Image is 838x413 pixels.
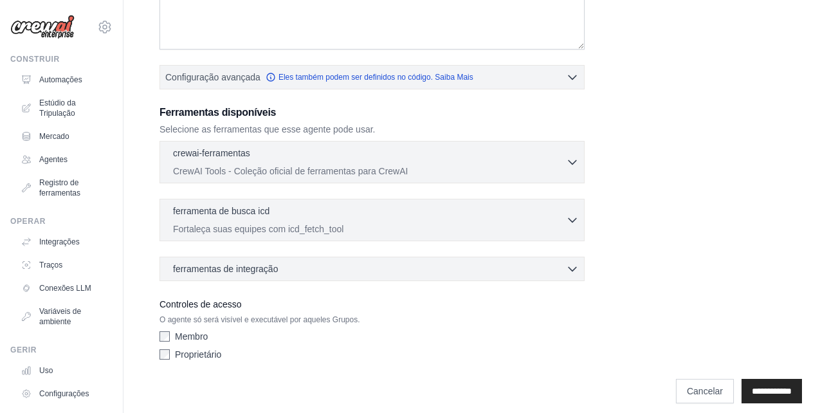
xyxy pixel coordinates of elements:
a: Cancelar [676,379,734,403]
p: Selecione as ferramentas que esse agente pode usar. [159,123,585,136]
font: Automações [39,75,82,85]
font: Uso [39,365,53,376]
a: Agentes [15,149,113,170]
font: Configurações [39,389,89,399]
label: Controles de acesso [159,297,585,312]
button: ferramentas de integração [165,262,579,275]
font: Traços [39,260,62,270]
span: Configuração avançada [165,71,260,84]
div: Construir [10,54,113,64]
span: ferramentas de integração [173,262,278,275]
p: CrewAI Tools - Coleção oficial de ferramentas para CrewAI [173,165,566,178]
a: Configurações [15,383,113,404]
button: Configuração avançada Eles também podem ser definidos no código. Saiba Mais [160,66,584,89]
font: Estúdio da Tripulação [39,98,107,118]
a: Variáveis de ambiente [15,301,113,332]
font: Conexões LLM [39,283,91,293]
font: Eles também podem ser definidos no código. Saiba Mais [278,72,473,82]
p: O agente só será visível e executável por aqueles Grupos. [159,315,585,325]
img: Logotipo [10,15,75,39]
a: Conexões LLM [15,278,113,298]
button: ferramenta de busca icd Fortaleça suas equipes com icd_fetch_tool [165,205,579,235]
font: Variáveis de ambiente [39,306,107,327]
a: Eles também podem ser definidos no código. Saiba Mais [266,72,473,82]
label: Membro [175,330,208,343]
font: Agentes [39,154,68,165]
p: Fortaleça suas equipes com icd_fetch_tool [173,223,566,235]
a: Automações [15,69,113,90]
font: Integrações [39,237,80,247]
a: Mercado [15,126,113,147]
div: Operar [10,216,113,226]
font: Mercado [39,131,69,142]
button: crewai-ferramentas CrewAI Tools - Coleção oficial de ferramentas para CrewAI [165,147,579,178]
a: Uso [15,360,113,381]
a: Registro de ferramentas [15,172,113,203]
a: Estúdio da Tripulação [15,93,113,124]
font: Registro de ferramentas [39,178,107,198]
h3: Ferramentas disponíveis [159,105,585,120]
label: Proprietário [175,348,221,361]
a: Integrações [15,232,113,252]
p: crewai-ferramentas [173,147,250,160]
p: ferramenta de busca icd [173,205,269,217]
a: Traços [15,255,113,275]
div: Gerir [10,345,113,355]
